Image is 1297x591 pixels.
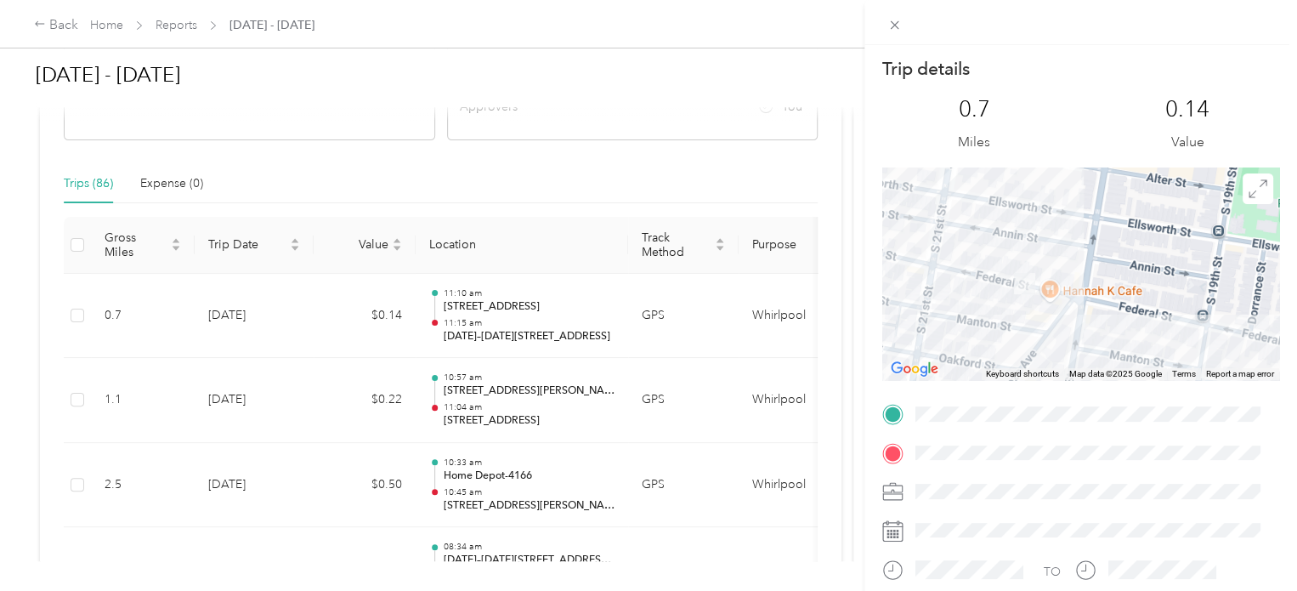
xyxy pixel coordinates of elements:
p: Value [1171,132,1204,153]
div: TO [1044,563,1061,581]
span: Map data ©2025 Google [1069,369,1162,378]
button: Keyboard shortcuts [986,368,1059,380]
p: 0.7 [959,96,990,123]
a: Terms (opens in new tab) [1172,369,1196,378]
p: 0.14 [1165,96,1209,123]
a: Report a map error [1206,369,1274,378]
iframe: Everlance-gr Chat Button Frame [1202,496,1297,591]
p: Miles [958,132,990,153]
p: Trip details [882,57,970,81]
a: Open this area in Google Maps (opens a new window) [886,358,943,380]
img: Google [886,358,943,380]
